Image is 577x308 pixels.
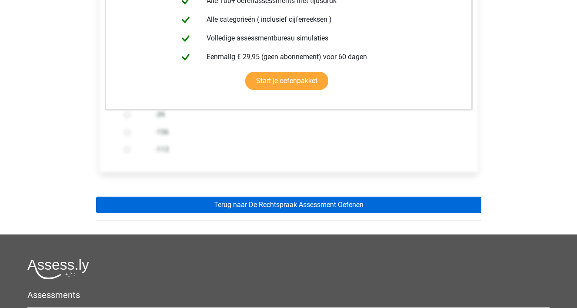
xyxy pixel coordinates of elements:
[27,290,550,300] h5: Assessments
[155,110,450,120] label: -39
[96,197,481,213] a: Terug naar De Rechtspraak Assessment Oefenen
[245,72,328,90] a: Start je oefenpakket
[155,127,450,137] label: -156
[155,144,450,155] label: -113
[27,259,89,279] img: Assessly logo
